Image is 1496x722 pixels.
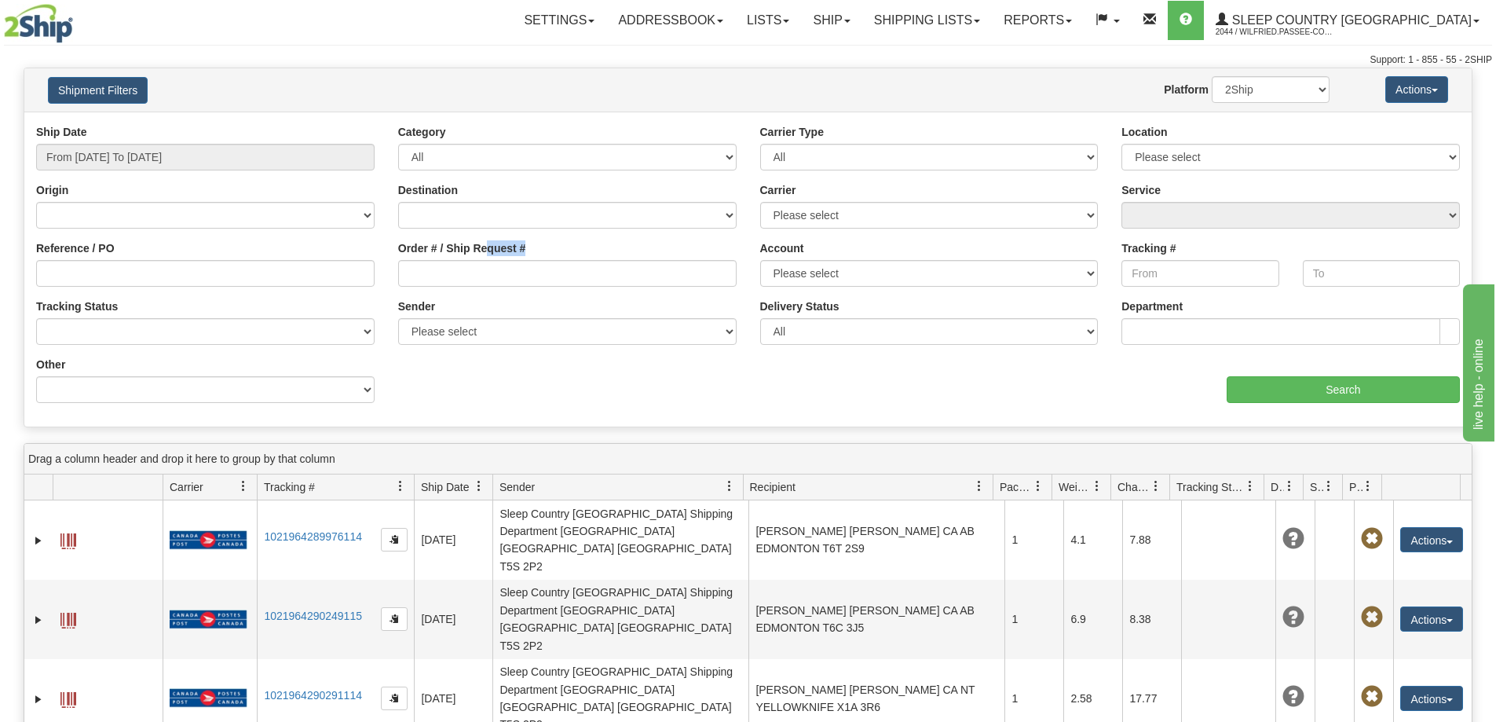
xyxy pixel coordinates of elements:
[1349,479,1362,495] span: Pickup Status
[31,612,46,628] a: Expand
[1355,473,1381,500] a: Pickup Status filter column settings
[230,473,257,500] a: Carrier filter column settings
[60,526,76,552] a: Label
[492,500,748,580] td: Sleep Country [GEOGRAPHIC_DATA] Shipping Department [GEOGRAPHIC_DATA] [GEOGRAPHIC_DATA] [GEOGRAPH...
[414,580,492,659] td: [DATE]
[1004,580,1063,659] td: 1
[398,124,446,140] label: Category
[466,473,492,500] a: Ship Date filter column settings
[170,688,247,708] img: 20 - Canada Post
[966,473,993,500] a: Recipient filter column settings
[1228,13,1472,27] span: Sleep Country [GEOGRAPHIC_DATA]
[512,1,606,40] a: Settings
[1276,473,1303,500] a: Delivery Status filter column settings
[1282,528,1304,550] span: Unknown
[36,240,115,256] label: Reference / PO
[1361,607,1383,629] span: Pickup Not Assigned
[606,1,735,40] a: Addressbook
[1237,473,1264,500] a: Tracking Status filter column settings
[1282,686,1304,708] span: Unknown
[735,1,801,40] a: Lists
[1121,299,1183,314] label: Department
[48,77,148,104] button: Shipment Filters
[36,299,118,314] label: Tracking Status
[716,473,743,500] a: Sender filter column settings
[499,479,535,495] span: Sender
[398,240,526,256] label: Order # / Ship Request #
[31,691,46,707] a: Expand
[4,53,1492,67] div: Support: 1 - 855 - 55 - 2SHIP
[760,182,796,198] label: Carrier
[1204,1,1491,40] a: Sleep Country [GEOGRAPHIC_DATA] 2044 / Wilfried.Passee-Coutrin
[492,580,748,659] td: Sleep Country [GEOGRAPHIC_DATA] Shipping Department [GEOGRAPHIC_DATA] [GEOGRAPHIC_DATA] [GEOGRAPH...
[1400,686,1463,711] button: Actions
[1059,479,1092,495] span: Weight
[170,530,247,550] img: 20 - Canada Post
[60,685,76,710] a: Label
[381,687,408,710] button: Copy to clipboard
[1385,76,1448,103] button: Actions
[1303,260,1460,287] input: To
[1004,500,1063,580] td: 1
[381,528,408,552] button: Copy to clipboard
[1310,479,1323,495] span: Shipment Issues
[1122,500,1181,580] td: 7.88
[36,357,65,372] label: Other
[1315,473,1342,500] a: Shipment Issues filter column settings
[170,479,203,495] span: Carrier
[1122,580,1181,659] td: 8.38
[12,9,145,28] div: live help - online
[1025,473,1052,500] a: Packages filter column settings
[1143,473,1169,500] a: Charge filter column settings
[1282,607,1304,629] span: Unknown
[1400,607,1463,632] button: Actions
[760,240,804,256] label: Account
[381,607,408,631] button: Copy to clipboard
[414,500,492,580] td: [DATE]
[387,473,414,500] a: Tracking # filter column settings
[1121,182,1161,198] label: Service
[1227,376,1460,403] input: Search
[398,182,458,198] label: Destination
[1400,527,1463,552] button: Actions
[801,1,861,40] a: Ship
[170,610,247,629] img: 20 - Canada Post
[1117,479,1150,495] span: Charge
[264,610,362,622] a: 1021964290249115
[60,606,76,631] a: Label
[264,479,315,495] span: Tracking #
[1000,479,1033,495] span: Packages
[1121,240,1176,256] label: Tracking #
[748,500,1004,580] td: [PERSON_NAME] [PERSON_NAME] CA AB EDMONTON T6T 2S9
[1084,473,1110,500] a: Weight filter column settings
[748,580,1004,659] td: [PERSON_NAME] [PERSON_NAME] CA AB EDMONTON T6C 3J5
[421,479,469,495] span: Ship Date
[36,124,87,140] label: Ship Date
[1063,580,1122,659] td: 6.9
[1460,280,1494,441] iframe: chat widget
[760,124,824,140] label: Carrier Type
[1121,124,1167,140] label: Location
[36,182,68,198] label: Origin
[760,299,839,314] label: Delivery Status
[1121,260,1278,287] input: From
[4,4,73,43] img: logo2044.jpg
[264,689,362,702] a: 1021964290291114
[1063,500,1122,580] td: 4.1
[31,533,46,548] a: Expand
[1361,528,1383,550] span: Pickup Not Assigned
[398,299,435,314] label: Sender
[862,1,992,40] a: Shipping lists
[1271,479,1284,495] span: Delivery Status
[1176,479,1245,495] span: Tracking Status
[264,530,362,543] a: 1021964289976114
[1216,24,1333,40] span: 2044 / Wilfried.Passee-Coutrin
[992,1,1084,40] a: Reports
[24,444,1472,475] div: grid grouping header
[750,479,796,495] span: Recipient
[1361,686,1383,708] span: Pickup Not Assigned
[1164,82,1209,97] label: Platform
